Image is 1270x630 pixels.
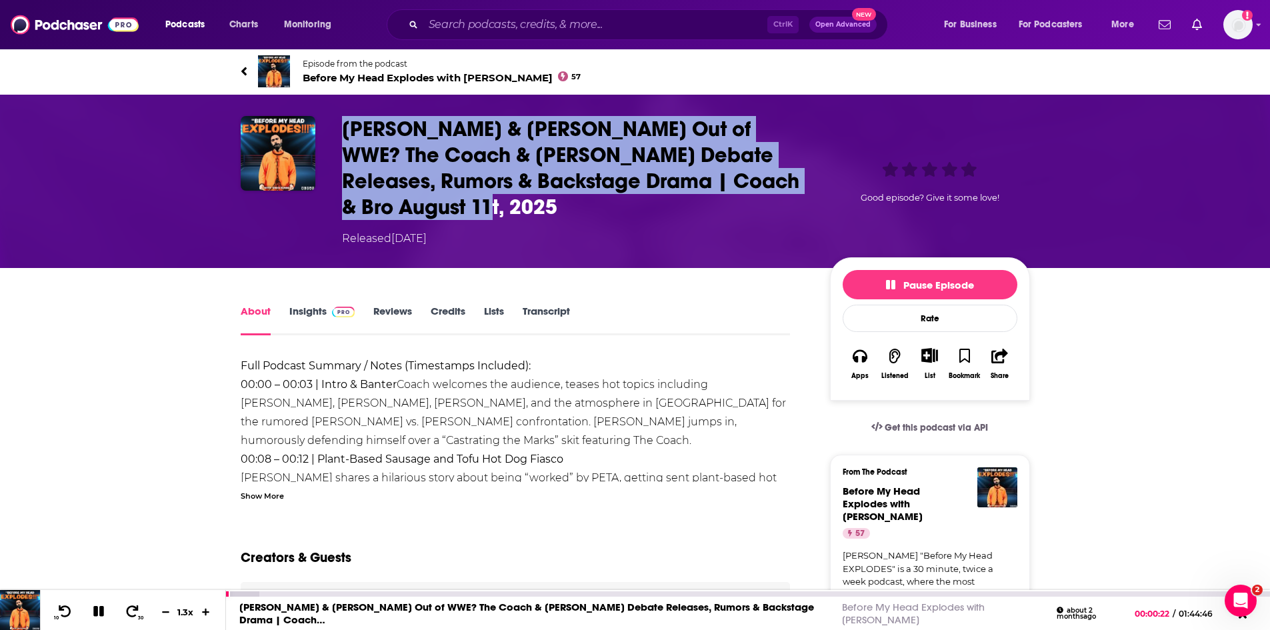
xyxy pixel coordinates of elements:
[138,615,143,621] span: 30
[885,422,988,433] span: Get this podcast via API
[947,339,982,388] button: Bookmark
[121,604,146,621] button: 30
[175,607,197,617] div: 1.3 x
[1173,609,1175,619] span: /
[843,339,877,388] button: Apps
[342,116,809,220] h1: Karrion Kross & Scarlett Out of WWE? The Coach & Vince Russo Debate Releases, Rumors & Backstage ...
[1242,10,1253,21] svg: Add a profile image
[843,485,923,523] a: Before My Head Explodes with Vince Russo
[843,485,923,523] span: Before My Head Explodes with [PERSON_NAME]
[284,15,331,34] span: Monitoring
[1225,585,1257,617] iframe: Intercom live chat
[275,14,349,35] button: open menu
[332,307,355,317] img: Podchaser Pro
[1223,10,1253,39] img: User Profile
[1175,609,1226,619] span: 01:44:46
[925,371,935,380] div: List
[809,17,877,33] button: Open AdvancedNew
[399,9,901,40] div: Search podcasts, credits, & more...
[861,411,999,444] a: Get this podcast via API
[342,231,427,247] div: Released [DATE]
[944,15,997,34] span: For Business
[843,528,870,539] a: 57
[1223,10,1253,39] span: Logged in as WesBurdett
[241,116,315,191] img: Karrion Kross & Scarlett Out of WWE? The Coach & Vince Russo Debate Releases, Rumors & Backstage ...
[881,372,909,380] div: Listened
[165,15,205,34] span: Podcasts
[886,279,974,291] span: Pause Episode
[241,453,563,465] strong: 00:08 – 00:12 | Plant-Based Sausage and Tofu Hot Dog Fiasco
[843,305,1017,332] div: Rate
[843,270,1017,299] button: Pause Episode
[991,372,1009,380] div: Share
[51,604,77,621] button: 10
[303,71,581,84] span: Before My Head Explodes with [PERSON_NAME]
[241,378,397,391] strong: 00:00 – 00:03 | Intro & Banter
[842,601,985,626] a: Before My Head Explodes with [PERSON_NAME]
[935,14,1013,35] button: open menu
[54,615,59,621] span: 10
[571,74,581,80] span: 57
[1057,607,1126,621] div: about 2 months ago
[851,372,869,380] div: Apps
[815,21,871,28] span: Open Advanced
[523,305,570,335] a: Transcript
[11,12,139,37] img: Podchaser - Follow, Share and Rate Podcasts
[241,305,271,335] a: About
[843,549,1017,601] a: [PERSON_NAME] "Before My Head EXPLODES" is a 30 minute, twice a week podcast, where the most pola...
[1187,13,1207,36] a: Show notifications dropdown
[1010,14,1102,35] button: open menu
[241,359,531,372] strong: Full Podcast Summary / Notes (Timestamps Included):
[373,305,412,335] a: Reviews
[431,305,465,335] a: Credits
[877,339,912,388] button: Listened
[303,59,581,69] span: Episode from the podcast
[1252,585,1263,595] span: 2
[221,14,266,35] a: Charts
[156,14,222,35] button: open menu
[241,55,1030,87] a: Before My Head Explodes with Vince RussoEpisode from the podcastBefore My Head Explodes with [PER...
[843,467,1007,477] h3: From The Podcast
[861,193,999,203] span: Good episode? Give it some love!
[912,339,947,388] div: Show More ButtonList
[1135,609,1173,619] span: 00:00:22
[855,527,865,541] span: 57
[1153,13,1176,36] a: Show notifications dropdown
[916,348,943,363] button: Show More Button
[1111,15,1134,34] span: More
[977,467,1017,507] img: Before My Head Explodes with Vince Russo
[239,601,814,626] a: [PERSON_NAME] & [PERSON_NAME] Out of WWE? The Coach & [PERSON_NAME] Debate Releases, Rumors & Bac...
[982,339,1017,388] button: Share
[1019,15,1083,34] span: For Podcasters
[289,305,355,335] a: InsightsPodchaser Pro
[241,549,351,566] h2: Creators & Guests
[258,55,290,87] img: Before My Head Explodes with Vince Russo
[949,372,980,380] div: Bookmark
[852,8,876,21] span: New
[484,305,504,335] a: Lists
[229,15,258,34] span: Charts
[423,14,767,35] input: Search podcasts, credits, & more...
[767,16,799,33] span: Ctrl K
[1223,10,1253,39] button: Show profile menu
[1102,14,1151,35] button: open menu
